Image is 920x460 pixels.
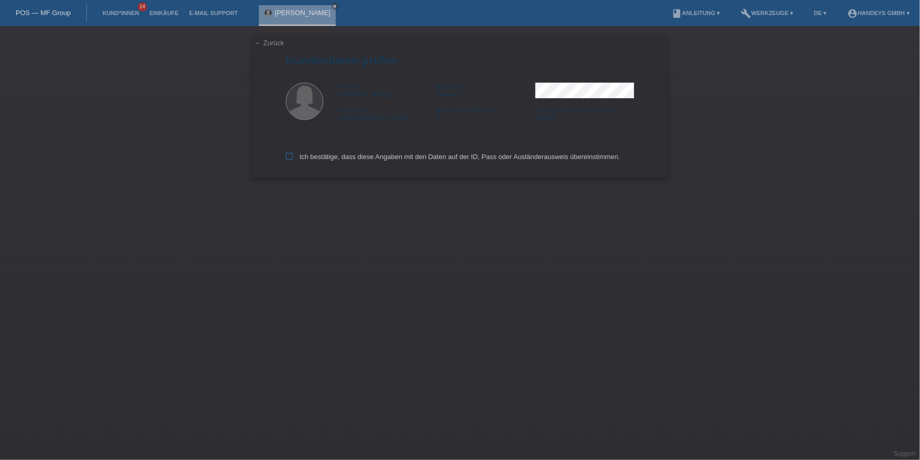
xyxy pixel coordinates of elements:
[97,10,144,16] a: Kund*innen
[275,9,331,17] a: [PERSON_NAME]
[437,106,535,122] div: C
[894,450,916,457] a: Support
[847,8,858,19] i: account_circle
[286,54,634,67] h1: Kundendaten prüfen
[437,84,464,90] span: Nachname
[741,8,752,19] i: build
[842,10,915,16] a: account_circleHandeys GmbH ▾
[736,10,799,16] a: buildWerkzeuge ▾
[535,106,634,122] div: [DATE]
[184,10,243,16] a: E-Mail Support
[809,10,832,16] a: DE ▾
[535,107,616,113] span: Einreisedatum gemäss Ausweis
[333,4,338,9] i: close
[338,107,366,113] span: Nationalität
[338,84,361,90] span: Vorname
[672,8,682,19] i: book
[332,3,339,10] a: close
[138,3,147,11] span: 14
[255,39,284,47] a: ← Zurück
[16,9,71,17] a: POS — MF Group
[666,10,725,16] a: bookAnleitung ▾
[144,10,183,16] a: Einkäufe
[286,153,620,161] label: Ich bestätige, dass diese Angaben mit den Daten auf der ID, Pass oder Ausländerausweis übereinsti...
[338,83,437,98] div: [PERSON_NAME]
[338,106,437,122] div: [GEOGRAPHIC_DATA]
[437,83,535,98] div: Brisson
[437,107,493,113] span: Aufenthaltsbewilligung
